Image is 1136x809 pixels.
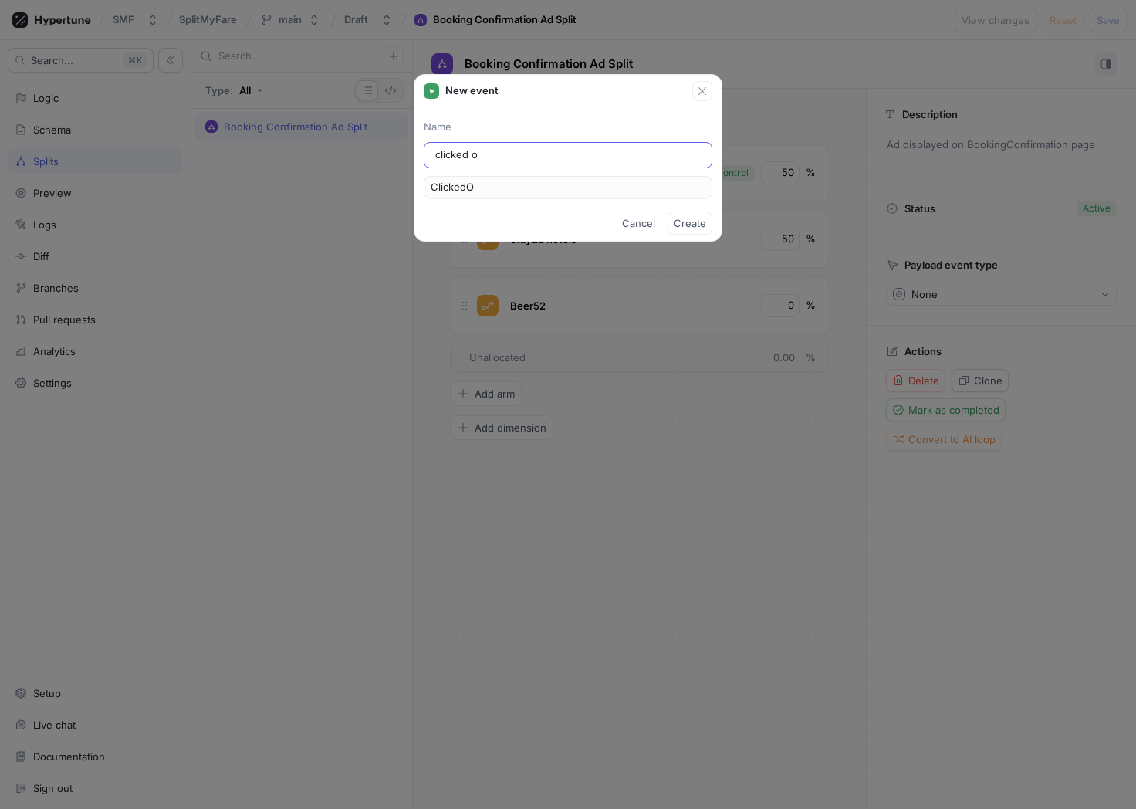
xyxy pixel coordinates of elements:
[445,83,499,99] p: New event
[668,212,712,235] button: Create
[616,212,661,235] button: Cancel
[435,147,701,163] input: Enter a name for this event
[622,218,655,228] span: Cancel
[674,218,706,228] span: Create
[424,120,712,135] p: Name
